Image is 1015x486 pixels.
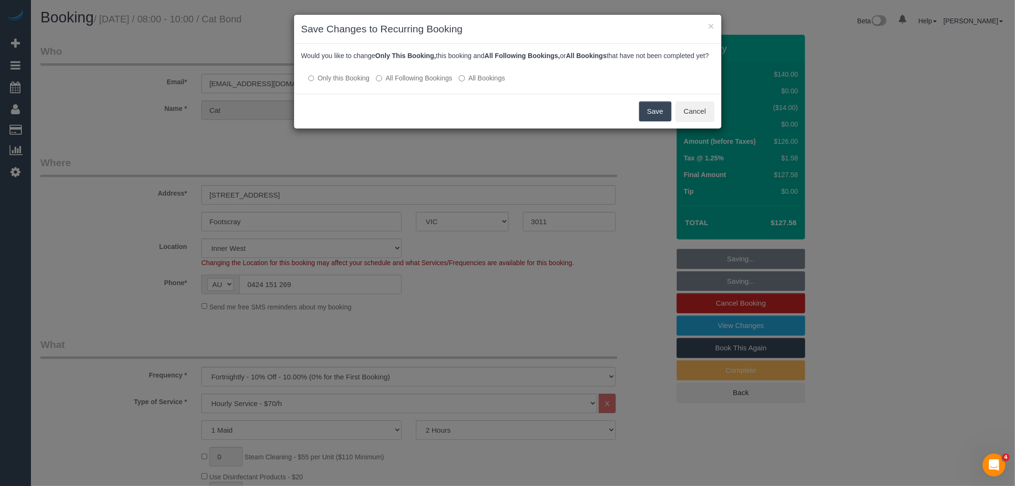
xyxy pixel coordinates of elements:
b: All Following Bookings, [484,52,560,60]
b: All Bookings [566,52,607,60]
input: All Bookings [459,75,465,81]
label: All other bookings in the series will remain the same. [308,73,370,83]
span: 4 [1002,454,1010,461]
iframe: Intercom live chat [983,454,1005,476]
label: All bookings that have not been completed yet will be changed. [459,73,505,83]
button: Save [639,101,671,121]
button: Cancel [676,101,714,121]
b: Only This Booking, [375,52,436,60]
input: All Following Bookings [376,75,382,81]
input: Only this Booking [308,75,315,81]
label: This and all the bookings after it will be changed. [376,73,452,83]
button: × [708,21,714,31]
h3: Save Changes to Recurring Booking [301,22,714,36]
p: Would you like to change this booking and or that have not been completed yet? [301,51,714,60]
